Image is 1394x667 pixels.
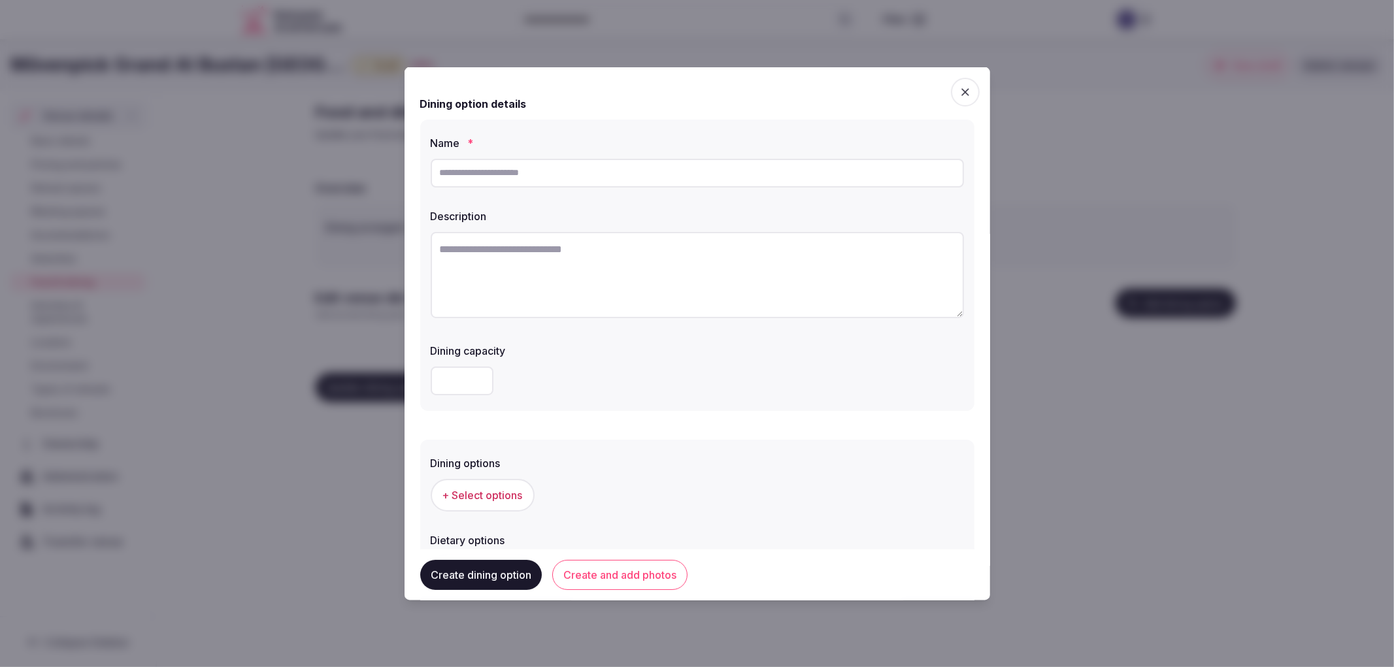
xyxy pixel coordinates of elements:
[552,560,688,590] button: Create and add photos
[431,534,964,545] label: Dietary options
[431,478,535,511] button: + Select options
[431,137,964,148] label: Name
[431,345,964,355] label: Dining capacity
[431,210,964,221] label: Description
[431,457,964,468] label: Dining options
[420,560,542,590] button: Create dining option
[442,487,523,502] span: + Select options
[420,95,527,111] h2: Dining option details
